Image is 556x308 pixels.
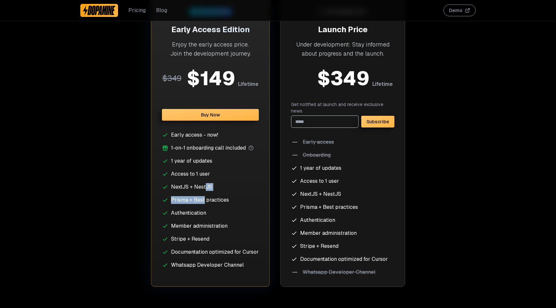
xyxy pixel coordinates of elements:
span: Onboarding [303,151,331,159]
li: Prisma + Best practices [162,196,259,204]
span: 1-on-1 onboarding call included [171,144,246,152]
button: Demo [443,5,476,16]
span: Lifetime [372,80,393,88]
span: Early access [303,138,334,146]
li: Authentication [162,209,259,217]
span: Whatsapp Developer Channel [303,268,376,276]
a: Dopamine [80,4,118,17]
li: Prisma + Best practices [291,203,394,211]
li: NextJS + NestJS [291,190,394,198]
h3: Early Access Edition [162,24,259,35]
li: 1 year of updates [162,157,259,165]
h3: Launch Price [291,24,394,35]
li: Access to 1 user [162,170,259,178]
div: Enjoy the early access price. [162,40,259,49]
li: Documentation optimized for Cursor [162,248,259,256]
li: Early access - now! [162,131,259,139]
a: Pricing [128,7,146,14]
p: Get notified at launch and receive exclusive news [291,101,394,114]
div: Under development: Stay informed about progress and the launch. [291,40,394,58]
div: Join the development journey. [162,49,259,58]
li: Stripe + Resend [291,242,394,250]
li: 1 year of updates [291,164,394,172]
li: Member administration [291,229,394,237]
li: Member administration [162,222,259,230]
li: NextJS + NestJS [162,183,259,191]
img: Dopamine [83,5,115,16]
button: Subscribe [361,116,394,127]
span: $ 349 [162,73,181,83]
li: Authentication [291,216,394,224]
li: Whatsapp Developer Channel [162,261,259,269]
span: $ 349 [293,69,312,79]
a: Blog [156,7,167,14]
li: Documentation optimized for Cursor [291,255,394,263]
li: Stripe + Resend [162,235,259,243]
span: $ 349 [317,69,370,88]
button: Buy Now [162,109,259,121]
li: Access to 1 user [291,177,394,185]
span: Lifetime [238,80,258,88]
div: $ 149 [187,69,235,88]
